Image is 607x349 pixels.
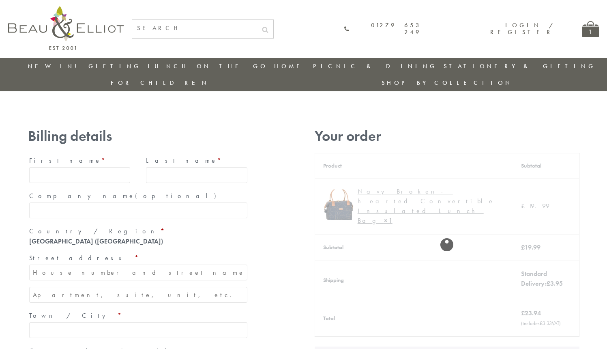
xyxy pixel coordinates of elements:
a: Gifting [88,62,141,70]
strong: [GEOGRAPHIC_DATA] ([GEOGRAPHIC_DATA]) [29,237,163,246]
span: (optional) [135,192,221,200]
label: Town / City [29,309,247,322]
label: First name [29,154,131,167]
label: Country / Region [29,225,247,238]
a: New in! [28,62,82,70]
a: Login / Register [490,21,554,36]
h3: Your order [315,128,579,144]
a: 1 [582,21,599,37]
label: Last name [146,154,247,167]
img: logo [8,6,124,50]
input: Apartment, suite, unit, etc. (optional) [29,287,247,303]
a: Stationery & Gifting [444,62,596,70]
a: For Children [111,79,209,87]
h3: Billing details [28,128,249,144]
a: Shop by collection [382,79,513,87]
a: Lunch On The Go [148,62,268,70]
label: Company name [29,190,247,203]
input: House number and street name [29,265,247,280]
a: 01279 653 249 [344,22,422,36]
a: Home [274,62,307,70]
label: Street address [29,252,247,265]
input: SEARCH [132,20,257,37]
a: Picnic & Dining [313,62,437,70]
